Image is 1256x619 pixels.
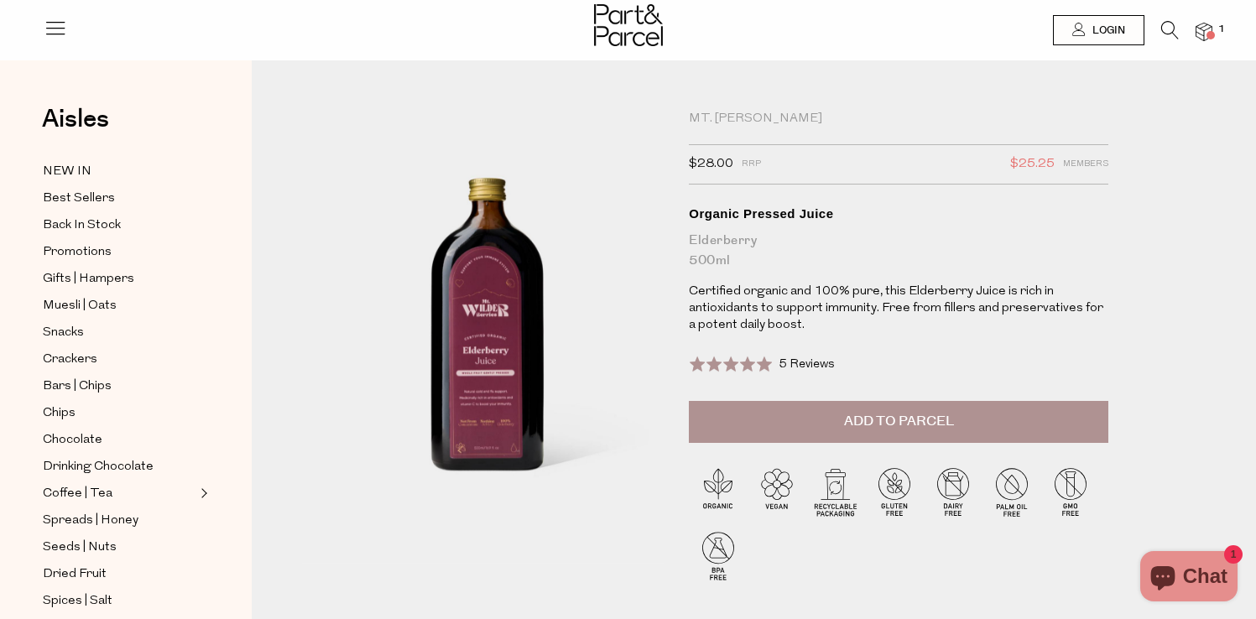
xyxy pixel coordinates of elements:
a: Aisles [42,107,109,148]
span: Crackers [43,350,97,370]
a: Login [1053,15,1144,45]
span: Bars | Chips [43,377,112,397]
img: P_P-ICONS-Live_Bec_V11_BPA_Free.svg [689,526,748,585]
span: $25.25 [1010,153,1055,175]
a: Seeds | Nuts [43,537,195,558]
span: 5 Reviews [779,358,835,371]
a: Chips [43,403,195,424]
div: Organic Pressed Juice [689,205,1108,222]
a: NEW IN [43,161,195,182]
a: Promotions [43,242,195,263]
img: P_P-ICONS-Live_Bec_V11_GMO_Free.svg [1041,462,1100,521]
span: $28.00 [689,153,733,175]
img: P_P-ICONS-Live_Bec_V11_Dairy_Free.svg [924,462,982,521]
a: Spreads | Honey [43,510,195,531]
a: Snacks [43,322,195,343]
a: Muesli | Oats [43,295,195,316]
p: Certified organic and 100% pure, this Elderberry Juice is rich in antioxidants to support immunit... [689,283,1108,334]
span: Promotions [43,242,112,263]
a: Gifts | Hampers [43,268,195,289]
div: Elderberry 500ml [689,231,1108,271]
a: Dried Fruit [43,564,195,585]
div: Mt. [PERSON_NAME] [689,111,1108,127]
a: 1 [1196,23,1212,40]
span: Chips [43,403,76,424]
img: P_P-ICONS-Live_Bec_V11_Palm_Oil_Free.svg [982,462,1041,521]
img: P_P-ICONS-Live_Bec_V11_Recyclable_Packaging.svg [806,462,865,521]
span: Spices | Salt [43,591,112,611]
span: Dried Fruit [43,564,107,585]
img: Organic Pressed Juice [302,111,664,563]
span: 1 [1214,22,1229,37]
button: Expand/Collapse Coffee | Tea [196,483,208,503]
span: Login [1088,23,1125,38]
span: Chocolate [43,430,102,450]
a: Back In Stock [43,215,195,236]
span: Drinking Chocolate [43,457,154,477]
a: Crackers [43,349,195,370]
span: Gifts | Hampers [43,269,134,289]
a: Chocolate [43,429,195,450]
span: Members [1063,153,1108,175]
span: NEW IN [43,162,91,182]
img: P_P-ICONS-Live_Bec_V11_Vegan.svg [748,462,806,521]
span: RRP [742,153,761,175]
a: Best Sellers [43,188,195,209]
img: P_P-ICONS-Live_Bec_V11_Gluten_Free.svg [865,462,924,521]
span: Add to Parcel [844,412,954,431]
span: Back In Stock [43,216,121,236]
img: P_P-ICONS-Live_Bec_V11_Organic.svg [689,462,748,521]
inbox-online-store-chat: Shopify online store chat [1135,551,1243,606]
span: Spreads | Honey [43,511,138,531]
a: Drinking Chocolate [43,456,195,477]
span: Snacks [43,323,84,343]
span: Best Sellers [43,189,115,209]
img: Part&Parcel [594,4,663,46]
span: Aisles [42,101,109,138]
span: Seeds | Nuts [43,538,117,558]
span: Muesli | Oats [43,296,117,316]
a: Coffee | Tea [43,483,195,504]
a: Bars | Chips [43,376,195,397]
span: Coffee | Tea [43,484,112,504]
button: Add to Parcel [689,401,1108,443]
a: Spices | Salt [43,590,195,611]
